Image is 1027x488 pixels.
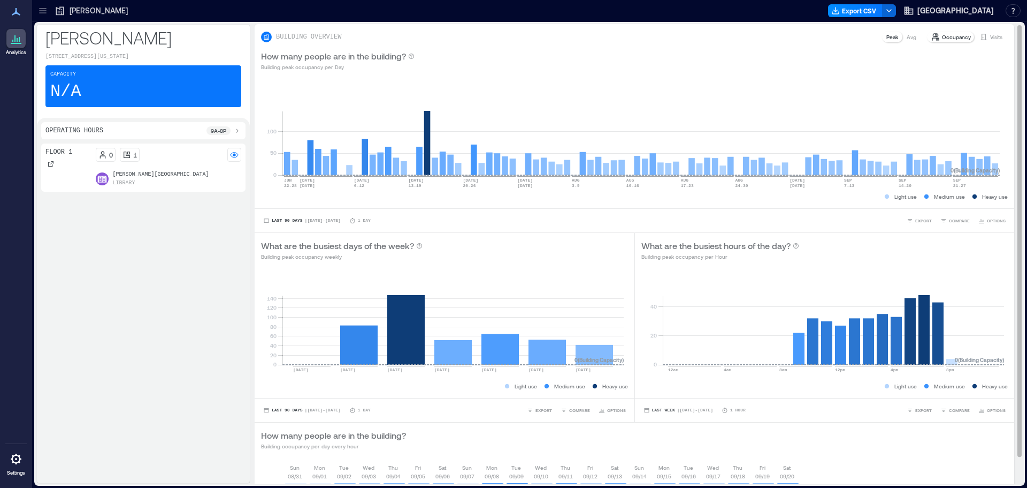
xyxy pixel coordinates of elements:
text: 3-9 [572,183,580,188]
button: EXPORT [905,405,934,416]
p: [STREET_ADDRESS][US_STATE] [45,52,241,61]
p: Building peak occupancy weekly [261,252,423,261]
p: 09/18 [731,472,745,481]
button: COMPARE [558,405,592,416]
p: Operating Hours [45,126,103,135]
text: 6-12 [354,183,364,188]
text: 13-19 [409,183,421,188]
p: 9a - 8p [211,126,226,135]
text: AUG [681,178,689,183]
text: SEP [844,178,852,183]
text: [DATE] [790,183,805,188]
p: Fri [587,463,593,472]
p: 09/12 [583,472,597,481]
text: 24-30 [735,183,748,188]
text: [DATE] [517,178,533,183]
p: Light use [894,382,917,391]
p: Light use [894,192,917,201]
text: [DATE] [300,178,315,183]
tspan: 40 [650,303,656,310]
text: [DATE] [481,367,497,372]
text: [DATE] [409,178,424,183]
p: Mon [658,463,670,472]
p: Thu [733,463,742,472]
p: Sat [783,463,791,472]
p: Medium use [934,192,965,201]
text: 10-16 [626,183,639,188]
text: [DATE] [463,178,478,183]
p: 09/14 [632,472,647,481]
p: 09/04 [386,472,401,481]
tspan: 0 [273,361,277,367]
button: COMPARE [938,215,972,226]
p: 09/16 [681,472,696,481]
p: Sun [290,463,300,472]
text: 7-13 [844,183,854,188]
p: Wed [535,463,547,472]
text: [DATE] [300,183,315,188]
text: AUG [572,178,580,183]
p: Fri [415,463,421,472]
text: [DATE] [576,367,591,372]
button: Export CSV [828,4,883,17]
text: 12am [668,367,678,372]
text: SEP [953,178,961,183]
p: 1 Day [358,217,371,224]
p: 0 [109,151,113,159]
p: What are the busiest days of the week? [261,239,414,252]
p: Library [113,179,135,187]
p: 09/08 [485,472,499,481]
text: 22-28 [284,183,297,188]
a: Analytics [3,26,29,59]
tspan: 80 [270,324,277,330]
p: 09/15 [657,472,671,481]
tspan: 20 [650,332,656,339]
p: Fri [760,463,765,472]
p: 09/07 [460,472,474,481]
span: OPTIONS [987,407,1006,414]
tspan: 20 [270,352,277,358]
p: Light use [515,382,537,391]
text: AUG [735,178,743,183]
tspan: 100 [267,128,277,134]
p: 09/20 [780,472,794,481]
tspan: 100 [267,314,277,320]
button: OPTIONS [976,215,1008,226]
p: Heavy use [602,382,628,391]
p: How many people are in the building? [261,50,406,63]
p: Sat [439,463,446,472]
p: 09/02 [337,472,351,481]
p: N/A [50,81,81,102]
p: 09/19 [755,472,770,481]
text: 4pm [891,367,899,372]
text: [DATE] [340,367,356,372]
p: BUILDING OVERVIEW [276,33,341,41]
tspan: 60 [270,333,277,339]
p: Peak [886,33,898,41]
p: Heavy use [982,192,1008,201]
p: 09/01 [312,472,327,481]
p: 09/03 [362,472,376,481]
tspan: 140 [267,295,277,301]
p: Heavy use [982,382,1008,391]
text: [DATE] [293,367,309,372]
button: EXPORT [905,215,934,226]
p: 09/11 [558,472,573,481]
p: Capacity [50,70,76,79]
tspan: 50 [270,149,277,156]
p: Analytics [6,49,26,56]
p: Thu [388,463,398,472]
p: Occupancy [942,33,971,41]
button: [GEOGRAPHIC_DATA] [900,2,997,19]
span: EXPORT [535,407,552,414]
p: 09/10 [534,472,548,481]
button: Last 90 Days |[DATE]-[DATE] [261,215,343,226]
p: Floor 1 [45,148,72,156]
p: Building peak occupancy per Hour [641,252,799,261]
p: Settings [7,470,25,476]
button: COMPARE [938,405,972,416]
text: [DATE] [790,178,805,183]
p: [PERSON_NAME][GEOGRAPHIC_DATA] [113,170,209,179]
p: Building peak occupancy per Day [261,63,415,71]
text: 8pm [946,367,954,372]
